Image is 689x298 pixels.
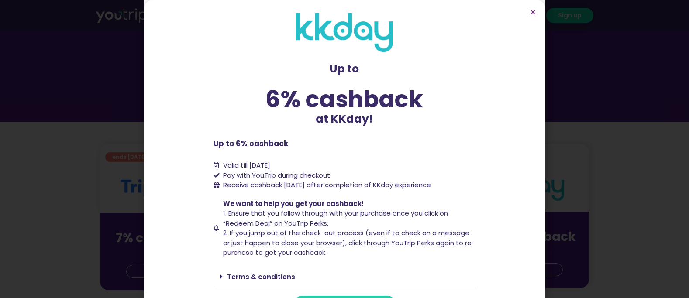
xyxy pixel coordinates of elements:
span: 1. Ensure that you follow through with your purchase once you click on “Redeem Deal” on YouTrip P... [224,209,448,228]
a: Terms & conditions [227,272,295,281]
span: Valid till [DATE] [224,161,271,170]
div: Terms & conditions [214,267,475,287]
a: Close [530,9,537,15]
span: Receive cashback [DATE] after completion of KKday experience [224,180,431,189]
span: We want to help you get your cashback! [224,199,364,208]
p: at KKday! [214,111,475,127]
span: 2. If you jump out of the check-out process (even if to check on a message or just happen to clos... [224,228,475,257]
span: Pay with YouTrip during checkout [221,171,331,181]
div: 6% cashback [214,88,475,111]
p: Up to [214,61,475,77]
b: Up to 6% cashback [214,138,288,149]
